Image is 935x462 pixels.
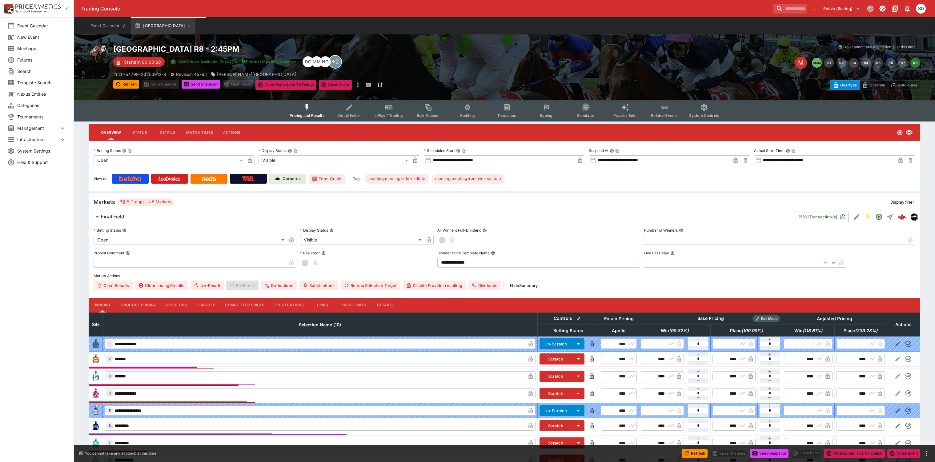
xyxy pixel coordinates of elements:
[17,125,59,131] span: Management
[910,58,920,68] button: R8
[689,113,719,118] span: System Controls
[589,148,608,153] p: Suspend At
[122,149,126,153] button: Betting StatusCopy To Clipboard
[223,80,253,89] div: split button
[17,159,66,165] span: Help & Support
[914,2,928,15] button: Stuart Dibb
[218,125,246,140] button: Actions
[497,113,516,118] span: Templates
[911,213,917,220] img: nztr
[128,149,132,153] button: Copy To Clipboard
[176,71,207,78] p: Revision 45762
[338,113,360,118] span: Detail Editor
[17,79,66,86] span: Template Search
[851,211,862,222] button: Edit Detail
[577,113,594,118] span: Simulator
[752,315,780,322] div: Show/hide Price Roll mode configuration.
[89,298,116,313] button: Pricing
[320,56,331,67] div: Nick Goss
[17,114,66,120] span: Tournaments
[91,339,101,349] img: runner 1
[107,408,112,413] span: 5
[161,298,192,313] button: Resulting
[87,17,130,34] button: Event Calendar
[17,57,66,63] span: Futures
[17,91,66,97] span: Nexus Entities
[644,250,669,256] p: Live Bet Delay
[887,313,920,336] th: Actions
[916,4,926,14] div: Stuart Dibb
[17,34,66,40] span: New Event
[113,44,517,54] h2: Copy To Clipboard
[824,449,885,458] button: Close Event (+8s TV Delay)
[259,148,287,153] p: Display Status
[91,438,101,448] img: runner 7
[290,113,325,118] span: Pricing and Results
[329,228,334,233] button: Display Status
[483,228,487,233] button: All Winners Full-Dividend
[94,281,133,290] button: Clear Results
[107,441,112,445] span: 7
[613,113,636,118] span: Popular Bets
[889,3,901,14] button: Documentation
[131,17,195,34] button: [GEOGRAPHIC_DATA]
[403,281,466,290] button: Disable Provider resulting
[820,4,864,14] button: Select Tenant
[17,68,66,74] span: Search
[89,313,103,336] th: Silk
[888,80,920,90] button: Auto-Save
[299,281,338,290] button: Substitutions
[300,228,328,233] p: Display Status
[365,176,429,182] span: meeting:meeting-add-midtote
[122,228,126,233] button: Betting Status
[192,298,220,313] button: Liability
[886,58,896,68] button: R6
[651,113,678,118] span: Related Events
[91,388,101,398] img: runner 4
[654,327,696,334] span: Win(99.82%)
[211,71,296,78] div: SEATON PARK
[540,437,572,448] button: Scratch
[417,113,439,118] span: Bulk Actions
[902,3,913,14] button: Notifications
[644,228,678,233] p: Number of Winners
[94,228,121,233] p: Betting Status
[15,4,61,9] img: PriceKinetics
[15,10,49,13] img: Sportsbook Management
[462,149,466,153] button: Copy To Clipboard
[887,449,920,458] button: Close Event
[94,174,109,184] label: View on :
[17,22,66,29] span: Event Calendar
[898,58,908,68] button: R7
[897,213,906,221] div: 97a505b7-f58e-4cbd-a805-e17ffb311354
[375,113,403,118] span: InPlay™ Trading
[437,250,490,256] p: Blender Price Template Name
[873,211,885,222] button: Open
[135,281,188,290] button: Clear Losing Results
[750,449,789,458] button: Send Snapshot
[824,58,834,68] button: R1
[120,198,171,206] div: 5 Groups 5 Markets
[877,3,888,14] button: Toggle light/dark mode
[837,327,884,334] span: Place(239.28%)
[599,325,639,336] th: Apollo
[91,354,101,364] img: runner 2
[191,281,223,290] button: Un-Result
[354,80,362,90] button: more
[865,3,876,14] button: Connected to PK
[319,80,352,90] button: Close Event
[238,57,300,67] button: Jetbet Meeting Available
[456,149,460,153] button: Scheduled StartCopy To Clipboard
[94,198,115,205] h5: Markets
[101,213,124,220] h6: Final Field
[887,197,918,207] button: Display filter
[759,316,780,321] span: Roll Mode
[599,313,639,325] th: Entain Pricing
[154,125,181,140] button: Details
[96,125,126,140] button: Overview
[695,315,726,322] div: Base Pricing
[849,58,859,68] button: R3
[910,213,918,221] div: nztr
[803,327,822,334] em: ( 118.61 %)
[181,125,218,140] button: Match Times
